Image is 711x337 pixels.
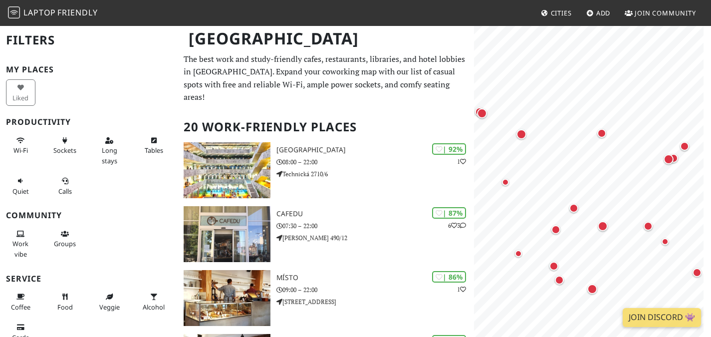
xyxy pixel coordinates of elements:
p: 1 [457,285,466,294]
div: | 87% [432,207,466,219]
div: Map marker [678,140,691,153]
div: Map marker [567,202,580,215]
a: Místo | 86% 1 Místo 09:00 – 22:00 [STREET_ADDRESS] [178,270,474,326]
h3: My Places [6,65,172,74]
div: Map marker [514,127,528,141]
button: Coffee [6,289,35,315]
span: Friendly [57,7,97,18]
button: Groups [50,226,80,252]
h3: [GEOGRAPHIC_DATA] [276,146,474,154]
img: National Library of Technology [184,142,270,198]
button: Tables [139,132,169,159]
div: Map marker [549,223,562,236]
div: Map marker [473,105,486,118]
div: | 92% [432,143,466,155]
p: 1 [457,157,466,166]
div: Map marker [642,220,655,233]
p: 07:30 – 22:00 [276,221,474,231]
div: Map marker [596,219,610,233]
p: 6 3 [448,221,466,230]
h3: Service [6,274,172,284]
div: Map marker [547,260,560,273]
button: Food [50,289,80,315]
span: Join Community [635,8,696,17]
span: Laptop [23,7,56,18]
div: Map marker [585,282,599,296]
div: Map marker [659,236,671,248]
div: Map marker [475,106,489,120]
h2: Filters [6,25,172,55]
span: Video/audio calls [58,187,72,196]
button: Sockets [50,132,80,159]
div: Map marker [499,176,511,188]
h3: Productivity [6,117,172,127]
a: Cities [537,4,576,22]
h2: 20 Work-Friendly Places [184,112,468,142]
p: [STREET_ADDRESS] [276,297,474,307]
button: Calls [50,173,80,199]
div: Map marker [691,266,704,279]
a: Cafedu | 87% 63 Cafedu 07:30 – 22:00 [PERSON_NAME] 490/12 [178,206,474,262]
a: Add [582,4,615,22]
p: The best work and study-friendly cafes, restaurants, libraries, and hotel lobbies in [GEOGRAPHIC_... [184,53,468,104]
button: Wi-Fi [6,132,35,159]
span: People working [12,239,28,258]
p: 09:00 – 22:00 [276,285,474,295]
a: Join Discord 👾 [623,308,701,327]
button: Work vibe [6,226,35,262]
a: LaptopFriendly LaptopFriendly [8,4,98,22]
div: Map marker [667,152,680,165]
button: Veggie [95,289,124,315]
img: LaptopFriendly [8,6,20,18]
p: [PERSON_NAME] 490/12 [276,233,474,243]
span: Add [596,8,611,17]
h3: Community [6,211,172,220]
div: Map marker [662,152,676,166]
span: Coffee [11,303,30,312]
span: Long stays [102,146,117,165]
button: Alcohol [139,289,169,315]
p: Technická 2710/6 [276,169,474,179]
div: | 86% [432,271,466,283]
img: Cafedu [184,206,270,262]
span: Alcohol [143,303,165,312]
span: Stable Wi-Fi [13,146,28,155]
span: Food [57,303,73,312]
p: 08:00 – 22:00 [276,157,474,167]
h3: Cafedu [276,210,474,218]
span: Group tables [54,239,76,248]
div: Map marker [512,248,524,260]
h1: [GEOGRAPHIC_DATA] [181,25,472,52]
button: Long stays [95,132,124,169]
button: Quiet [6,173,35,199]
a: National Library of Technology | 92% 1 [GEOGRAPHIC_DATA] 08:00 – 22:00 Technická 2710/6 [178,142,474,198]
span: Cities [551,8,572,17]
span: Veggie [99,303,120,312]
span: Quiet [12,187,29,196]
img: Místo [184,270,270,326]
h3: Místo [276,274,474,282]
span: Power sockets [53,146,76,155]
div: Map marker [553,274,566,287]
a: Join Community [621,4,700,22]
span: Work-friendly tables [145,146,163,155]
div: Map marker [595,127,608,140]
